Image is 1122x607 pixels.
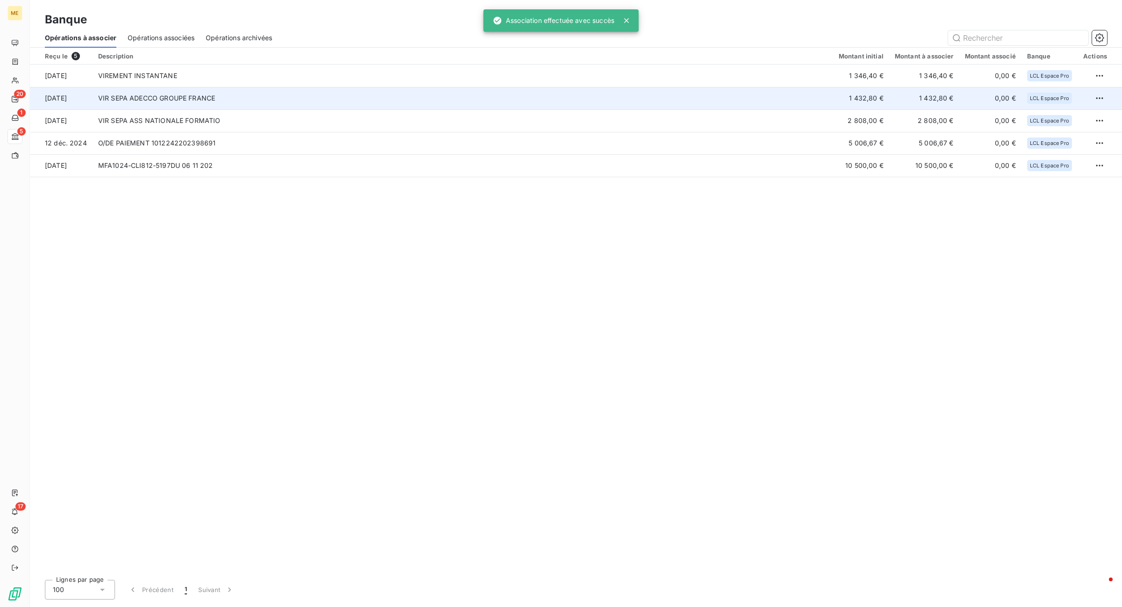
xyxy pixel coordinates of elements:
td: 0,00 € [959,132,1021,154]
span: LCL Espace Pro [1030,95,1069,101]
td: 0,00 € [959,65,1021,87]
span: 1 [185,585,187,594]
span: 20 [14,90,26,98]
input: Rechercher [948,30,1088,45]
button: Suivant [193,580,240,600]
td: 1 346,40 € [889,65,959,87]
td: 1 432,80 € [833,87,889,109]
td: 10 500,00 € [833,154,889,177]
span: LCL Espace Pro [1030,118,1069,123]
td: 2 808,00 € [833,109,889,132]
span: 100 [53,585,64,594]
span: Opérations archivées [206,33,272,43]
span: 17 [15,502,26,511]
div: Actions [1083,52,1107,60]
td: VIREMENT INSTANTANE [93,65,833,87]
td: 0,00 € [959,154,1021,177]
button: 1 [179,580,193,600]
div: Banque [1027,52,1072,60]
div: Association effectuée avec succès [493,12,614,29]
span: LCL Espace Pro [1030,140,1069,146]
div: Description [98,52,827,60]
td: MFA1024-CLI812-5197DU 06 11 202 [93,154,833,177]
div: Montant associé [965,52,1016,60]
td: 2 808,00 € [889,109,959,132]
button: Précédent [122,580,179,600]
td: 0,00 € [959,87,1021,109]
span: 5 [72,52,80,60]
h3: Banque [45,11,87,28]
span: 5 [17,127,26,136]
td: 10 500,00 € [889,154,959,177]
td: 5 006,67 € [889,132,959,154]
span: LCL Espace Pro [1030,73,1069,79]
td: 1 346,40 € [833,65,889,87]
iframe: Intercom live chat [1090,575,1113,598]
td: [DATE] [30,109,93,132]
span: LCL Espace Pro [1030,163,1069,168]
td: 5 006,67 € [833,132,889,154]
div: ME [7,6,22,21]
td: 0,00 € [959,109,1021,132]
img: Logo LeanPay [7,586,22,601]
span: 1 [17,108,26,117]
td: [DATE] [30,154,93,177]
td: 1 432,80 € [889,87,959,109]
td: [DATE] [30,65,93,87]
td: VIR SEPA ASS NATIONALE FORMATIO [93,109,833,132]
td: 12 déc. 2024 [30,132,93,154]
span: Opérations à associer [45,33,116,43]
td: O/DE PAIEMENT 1012242202398691 [93,132,833,154]
td: [DATE] [30,87,93,109]
td: VIR SEPA ADECCO GROUPE FRANCE [93,87,833,109]
div: Montant initial [839,52,884,60]
div: Montant à associer [895,52,954,60]
span: Opérations associées [128,33,194,43]
div: Reçu le [45,52,87,60]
